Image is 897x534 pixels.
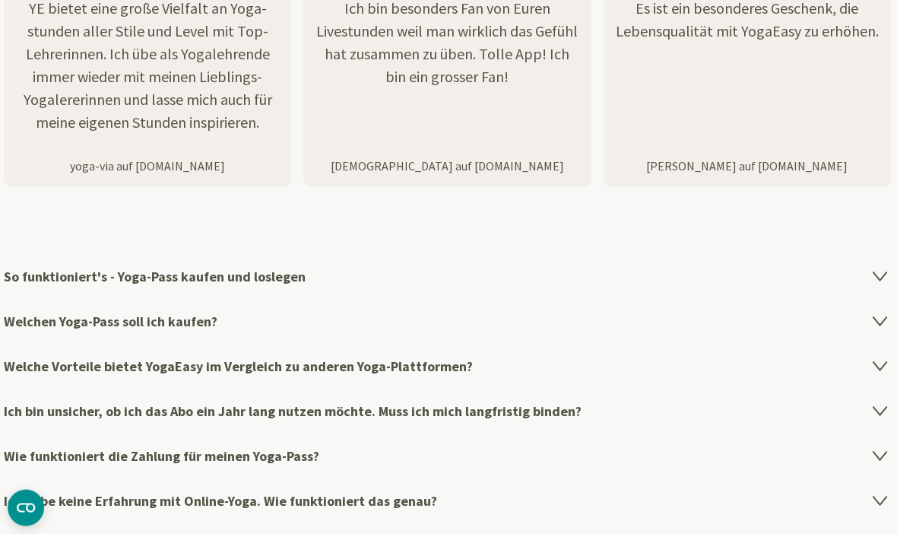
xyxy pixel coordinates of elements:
h4: Ich habe keine Erfahrung mit Online-Yoga. Wie funktioniert das genau? [4,479,893,524]
button: CMP-Widget öffnen [8,490,44,526]
h4: Wie funktioniert die Zahlung für meinen Yoga-Pass? [4,434,893,479]
h4: Welche Vorteile bietet YogaEasy im Vergleich zu anderen Yoga-Plattformen? [4,345,893,389]
h4: So funktioniert's - Yoga-Pass kaufen und loslegen [4,255,893,300]
h4: Welchen Yoga-Pass soll ich kaufen? [4,300,893,345]
p: [PERSON_NAME] auf [DOMAIN_NAME] [604,157,891,176]
h4: Ich bin unsicher, ob ich das Abo ein Jahr lang nutzen möchte. Muss ich mich langfristig binden? [4,389,893,434]
p: yoga-via auf [DOMAIN_NAME] [4,157,291,176]
p: [DEMOGRAPHIC_DATA] auf [DOMAIN_NAME] [303,157,591,176]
